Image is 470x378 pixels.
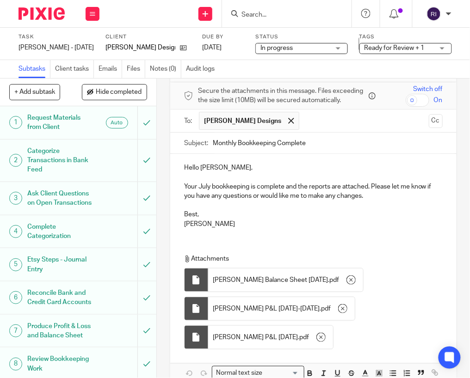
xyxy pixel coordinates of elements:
[204,116,281,126] span: [PERSON_NAME] Designs
[19,33,94,41] label: Task
[105,43,175,52] p: [PERSON_NAME] Designs
[55,60,94,78] a: Client tasks
[27,144,94,177] h1: Categorize Transactions in Bank Feed
[359,33,452,41] label: Tags
[96,89,142,96] span: Hide completed
[414,85,443,94] span: Switch off
[184,139,208,148] label: Subject:
[321,304,331,313] span: pdf
[9,192,22,205] div: 3
[127,60,145,78] a: Files
[9,225,22,238] div: 4
[9,291,22,304] div: 6
[266,368,299,378] input: Search for option
[184,116,194,126] label: To:
[202,33,244,41] label: Due by
[184,254,446,263] p: Attachments
[299,333,309,342] span: pdf
[19,43,94,52] div: [PERSON_NAME] - [DATE]
[434,96,443,105] span: On
[184,182,443,201] p: Your July bookkeeping is complete and the reports are attached. Please let me know if you have an...
[213,333,298,342] span: [PERSON_NAME] P&L [DATE]
[27,187,94,210] h1: Ask Client Questions on Open Transactions
[208,297,355,320] div: .
[27,253,94,276] h1: Etsy Steps - Journal Entry
[184,163,443,172] p: Hello [PERSON_NAME],
[198,86,366,105] span: Secure the attachments in this message. Files exceeding the size limit (10MB) will be secured aut...
[255,33,348,41] label: Status
[27,286,94,310] h1: Reconcile Bank and Credit Card Accounts
[214,368,265,378] span: Normal text size
[99,60,122,78] a: Emails
[184,219,443,229] p: [PERSON_NAME]
[9,116,22,129] div: 1
[27,220,94,244] h1: Complete Categorization
[27,352,94,376] h1: Review Bookkeeping Work
[329,275,339,285] span: pdf
[9,324,22,337] div: 7
[427,6,441,21] img: svg%3E
[241,11,324,19] input: Search
[184,210,443,219] p: Best,
[19,7,65,20] img: Pixie
[27,319,94,343] h1: Produce Profit & Loss and Balance Sheet
[105,33,193,41] label: Client
[19,60,50,78] a: Subtasks
[106,117,128,128] div: Auto
[186,60,219,78] a: Audit logs
[9,84,60,100] button: + Add subtask
[150,60,181,78] a: Notes (0)
[9,154,22,167] div: 2
[202,44,222,51] span: [DATE]
[365,45,425,51] span: Ready for Review + 1
[9,258,22,271] div: 5
[9,358,22,371] div: 8
[27,111,94,134] h1: Request Materials from Client
[208,268,363,292] div: .
[260,45,293,51] span: In progress
[19,43,94,52] div: Susan - July 2025
[213,304,320,313] span: [PERSON_NAME] P&L [DATE]-[DATE]
[82,84,147,100] button: Hide completed
[213,275,328,285] span: [PERSON_NAME] Balance Sheet [DATE]
[429,114,443,128] button: Cc
[208,326,333,349] div: .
